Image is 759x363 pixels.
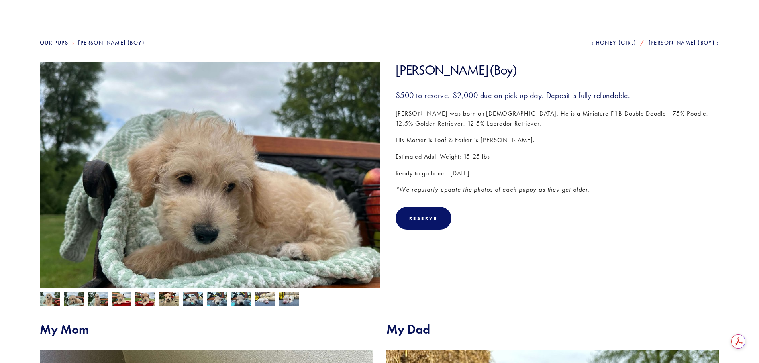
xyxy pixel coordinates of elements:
h2: My Mom [40,322,373,337]
img: Hayden 5.jpg [231,291,251,306]
div: Reserve [409,215,438,221]
p: Estimated Adult Weight: 15-25 lbs [396,151,720,162]
img: Hayden 7.jpg [112,292,131,307]
h1: [PERSON_NAME] (Boy) [396,62,720,78]
img: Hayden 11.jpg [40,47,380,302]
p: [PERSON_NAME] was born on [DEMOGRAPHIC_DATA]. He is a Miniature F1B Double Doodle - 75% Poodle, 1... [396,108,720,129]
a: Honey (Girl) [592,39,637,46]
a: [PERSON_NAME] (Boy) [78,39,145,46]
p: His Mother is Loaf & Father is [PERSON_NAME]. [396,135,720,145]
img: Hayden 3.jpg [183,291,203,306]
img: Hayden 6.jpg [135,292,155,307]
em: *We regularly update the photos of each puppy as they get older. [396,186,590,193]
p: Ready to go home: [DATE] [396,168,720,179]
img: Hayden 10.jpg [40,292,60,307]
div: Reserve [396,207,451,230]
img: Hayden 1.jpg [279,291,299,306]
img: Hayden 4.jpg [207,291,227,306]
h2: My Dad [386,322,720,337]
a: Our Pups [40,39,68,46]
img: Hayden 9.jpg [88,292,108,307]
span: Honey (Girl) [596,39,637,46]
img: Hayden 2.jpg [255,291,275,306]
img: Hayden 8.jpg [159,292,179,307]
img: Hayden 11.jpg [64,291,84,306]
a: [PERSON_NAME] (Boy) [649,39,719,46]
span: [PERSON_NAME] (Boy) [649,39,715,46]
h3: $500 to reserve. $2,000 due on pick up day. Deposit is fully refundable. [396,90,720,100]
